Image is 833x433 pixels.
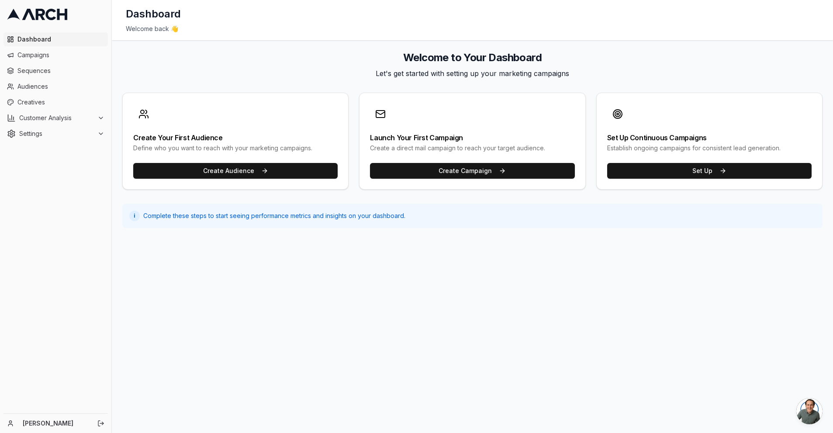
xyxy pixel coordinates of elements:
span: Sequences [17,66,104,75]
button: Set Up [607,163,812,179]
button: Create Audience [133,163,338,179]
div: Launch Your First Campaign [370,134,574,141]
div: Set Up Continuous Campaigns [607,134,812,141]
a: Dashboard [3,32,108,46]
span: Dashboard [17,35,104,44]
button: Create Campaign [370,163,574,179]
a: Creatives [3,95,108,109]
span: Creatives [17,98,104,107]
a: Campaigns [3,48,108,62]
div: Define who you want to reach with your marketing campaigns. [133,144,338,152]
span: Complete these steps to start seeing performance metrics and insights on your dashboard. [143,211,405,220]
h1: Dashboard [126,7,181,21]
span: Customer Analysis [19,114,94,122]
span: Campaigns [17,51,104,59]
h2: Welcome to Your Dashboard [122,51,823,65]
div: Create Your First Audience [133,134,338,141]
div: Welcome back 👋 [126,24,819,33]
span: Audiences [17,82,104,91]
div: Create a direct mail campaign to reach your target audience. [370,144,574,152]
button: Customer Analysis [3,111,108,125]
a: Audiences [3,80,108,94]
p: Let's get started with setting up your marketing campaigns [122,68,823,79]
span: Settings [19,129,94,138]
a: Open chat [796,398,823,424]
a: Sequences [3,64,108,78]
button: Log out [95,417,107,430]
a: [PERSON_NAME] [23,419,88,428]
button: Settings [3,127,108,141]
span: i [134,212,135,219]
div: Establish ongoing campaigns for consistent lead generation. [607,144,812,152]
